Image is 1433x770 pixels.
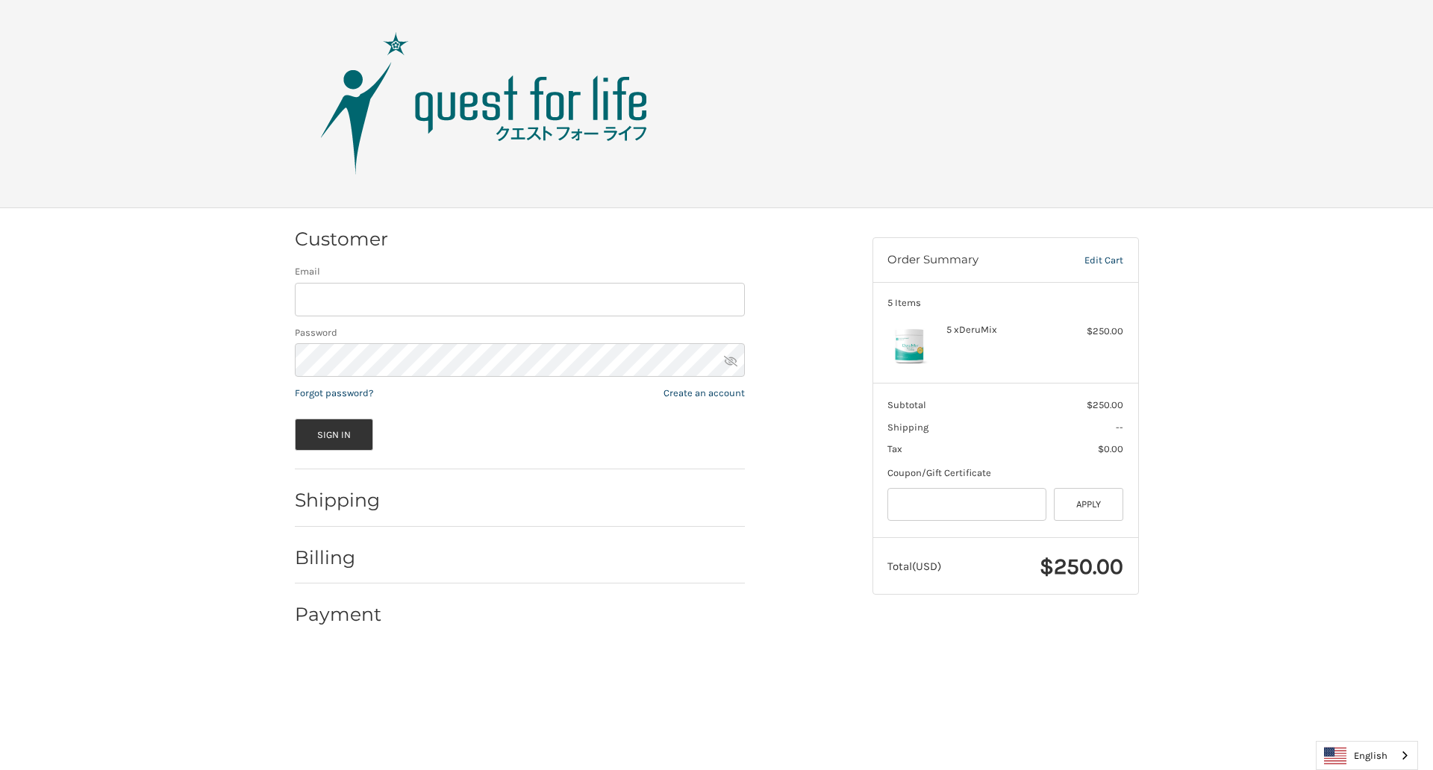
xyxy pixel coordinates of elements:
[295,546,382,569] h2: Billing
[295,387,373,398] a: Forgot password?
[664,387,745,398] a: Create an account
[295,264,745,279] label: Email
[295,228,388,251] h2: Customer
[1087,399,1123,410] span: $250.00
[1054,488,1124,522] button: Apply
[1064,324,1123,339] div: $250.00
[295,489,382,512] h2: Shipping
[887,297,1123,309] h3: 5 Items
[1098,443,1123,454] span: $0.00
[887,466,1123,481] div: Coupon/Gift Certificate
[887,422,928,433] span: Shipping
[295,419,374,451] button: Sign In
[295,325,745,340] label: Password
[887,443,902,454] span: Tax
[946,324,1061,336] h4: 5 x DeruMix
[887,560,941,573] span: Total (USD)
[1316,741,1418,770] div: Language
[887,488,1046,522] input: Gift Certificate or Coupon Code
[887,399,926,410] span: Subtotal
[887,253,1053,268] h3: Order Summary
[1116,422,1123,433] span: --
[295,603,382,626] h2: Payment
[1316,741,1418,770] aside: Language selected: English
[1040,553,1123,580] span: $250.00
[1317,742,1417,769] a: English
[298,29,671,178] img: Quest Group
[1053,253,1123,268] a: Edit Cart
